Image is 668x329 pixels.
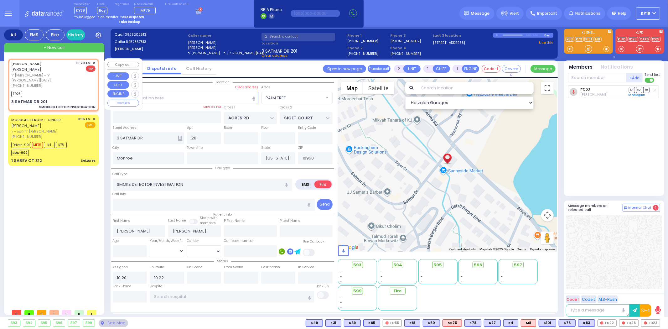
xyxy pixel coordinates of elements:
[74,3,90,6] label: Dispatcher
[8,320,20,326] div: 593
[464,319,481,327] div: K78
[501,269,503,274] span: -
[354,262,362,268] span: 593
[643,87,650,93] span: TR
[559,319,576,327] div: K73
[187,125,193,130] label: Apt
[107,62,139,68] button: Copy call
[23,320,35,326] div: 594
[280,218,300,223] label: P Last Name
[584,37,593,42] a: K101
[639,37,650,42] a: CAR6
[474,262,482,268] span: 596
[46,29,65,40] div: Fire
[629,206,652,210] span: Internal Chat
[394,288,401,294] span: Fire
[390,39,421,43] label: [PHONE_NUMBER]
[266,95,286,101] span: PALM TREE
[4,29,23,40] div: All
[566,37,574,42] a: K83
[368,65,391,73] button: Transfer call
[340,305,342,310] span: -
[566,295,580,303] button: Code 1
[617,37,627,42] a: KJFD
[421,279,422,284] span: -
[113,238,119,243] label: Age
[381,274,382,279] span: -
[113,218,131,223] label: First Name
[461,269,463,274] span: -
[619,319,639,327] div: FD46
[390,51,421,56] label: [PHONE_NUMBER]
[423,319,440,327] div: BLS
[323,65,366,73] a: Open in new page
[484,319,501,327] div: BLS
[503,319,518,327] div: BLS
[514,262,522,268] span: 597
[618,11,626,16] span: Help
[298,265,314,270] label: In Service
[99,319,128,327] div: See map
[261,265,280,270] label: Destination
[628,37,638,42] a: FD23
[113,172,128,177] label: Call Type
[433,33,493,38] label: Last 3 location
[85,122,96,128] span: EMS
[224,105,235,110] label: Cross 1
[107,90,129,98] button: ENGINE
[443,319,462,327] div: MF75
[347,45,388,51] span: Phone 2
[262,92,324,103] span: PALM TREE
[181,65,216,71] a: Call History
[107,72,129,80] button: UNIT
[200,216,218,220] small: Share with
[575,11,600,16] span: Notifications
[93,117,96,122] span: ✕
[501,274,503,279] span: -
[150,284,163,289] label: Hospital
[25,29,44,40] div: EMS
[598,319,617,327] div: FD22
[188,40,259,45] label: [PERSON_NAME]
[214,259,231,264] span: Status
[381,269,382,274] span: -
[383,319,402,327] div: FD55
[11,99,47,105] div: 3 SATMAR DR 201
[433,65,450,73] button: CHIEF
[187,238,199,243] label: Gender
[339,243,360,252] a: Open this area in Google Maps (opens a new window)
[306,319,323,327] div: BLS
[575,37,584,42] a: K73
[537,11,557,16] span: Important
[113,265,128,270] label: Assigned
[97,3,107,6] label: Lines
[390,45,431,51] span: Phone 4
[87,310,96,315] span: 1
[262,53,287,58] span: Clear address
[600,321,603,325] img: red-radio-icon.svg
[142,65,181,71] a: Dispatch info
[11,73,74,83] span: ר' [PERSON_NAME] - ר' [PERSON_NAME][DATE]
[651,37,661,42] a: FD21
[578,319,595,327] div: BLS
[347,39,378,43] label: [PHONE_NUMBER]
[11,117,61,122] a: MORDCHE EFROIM F. SINGER
[442,146,453,165] div: MOSHE ELIEZER SCHWARTZ
[578,319,595,327] div: K83
[224,125,233,130] label: Room
[339,243,360,252] img: Google
[261,92,333,104] span: PALM TREE
[347,51,378,56] label: [PHONE_NUMBER]
[113,125,137,130] label: Street Address
[580,87,591,92] a: FD23
[484,319,501,327] div: K77
[141,8,150,13] span: MF75
[134,3,158,6] label: Medic on call
[531,65,556,73] button: Message
[594,37,602,42] a: M8
[640,304,651,317] button: 10-4
[115,3,129,6] label: Night unit
[645,72,660,77] span: Send text
[306,319,323,327] div: K49
[303,239,324,244] label: Use Callback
